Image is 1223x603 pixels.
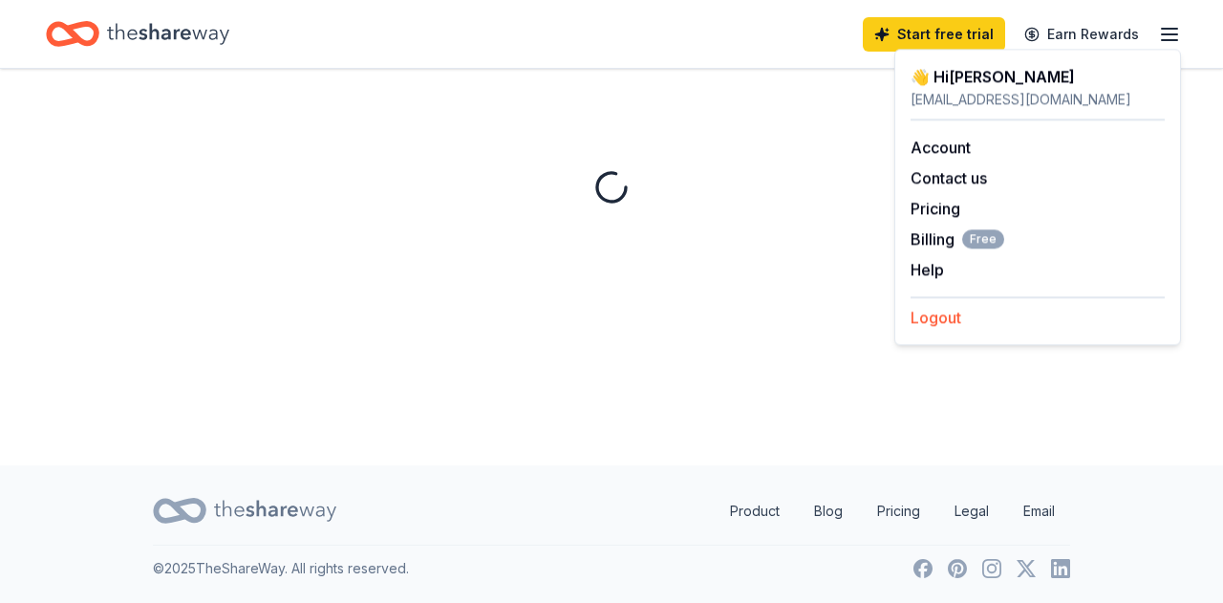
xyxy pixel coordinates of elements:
[911,258,944,281] button: Help
[862,492,935,530] a: Pricing
[911,306,961,329] button: Logout
[799,492,858,530] a: Blog
[911,199,960,218] a: Pricing
[911,138,971,157] a: Account
[911,166,987,189] button: Contact us
[962,229,1004,248] span: Free
[46,11,229,56] a: Home
[911,88,1165,111] div: [EMAIL_ADDRESS][DOMAIN_NAME]
[863,17,1005,52] a: Start free trial
[153,557,409,580] p: © 2025 TheShareWay. All rights reserved.
[911,65,1165,88] div: 👋 Hi [PERSON_NAME]
[715,492,1070,530] nav: quick links
[911,227,1004,250] span: Billing
[1008,492,1070,530] a: Email
[1013,17,1150,52] a: Earn Rewards
[911,227,1004,250] button: BillingFree
[715,492,795,530] a: Product
[939,492,1004,530] a: Legal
